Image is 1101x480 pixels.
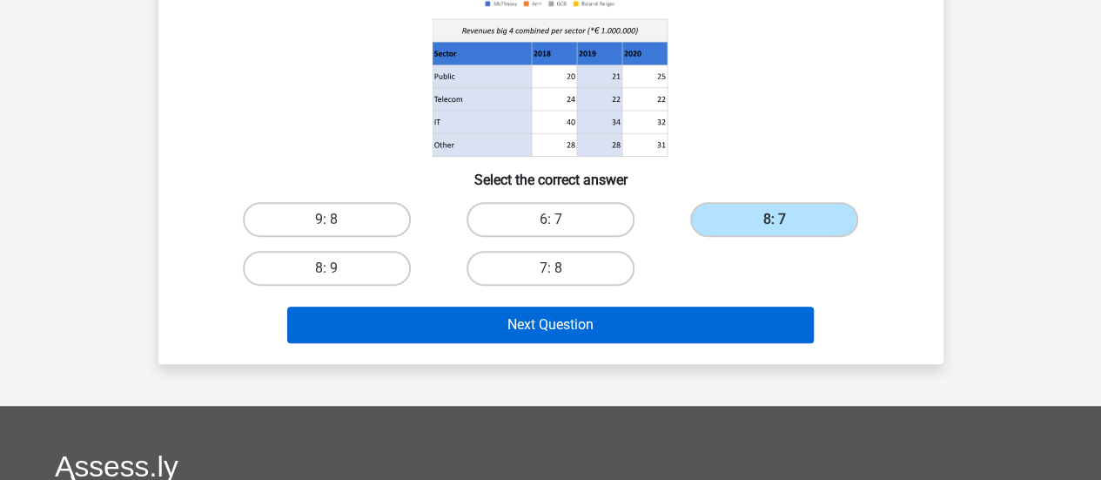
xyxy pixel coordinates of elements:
[243,251,411,286] label: 8: 9
[690,202,858,237] label: 8: 7
[467,202,634,237] label: 6: 7
[287,307,814,343] button: Next Question
[186,158,916,188] h6: Select the correct answer
[467,251,634,286] label: 7: 8
[243,202,411,237] label: 9: 8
